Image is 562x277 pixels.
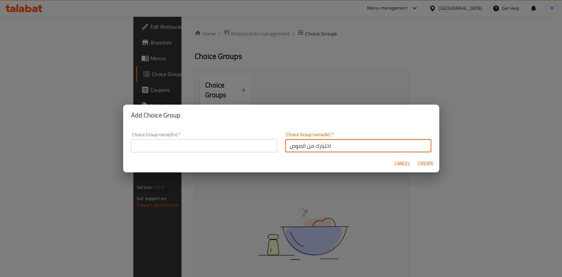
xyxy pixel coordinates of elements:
[392,158,413,170] button: Cancel
[131,110,431,120] h2: Add Choice Group
[394,160,410,168] span: Cancel
[131,139,277,152] input: Please enter Choice Group name(en)
[418,160,434,168] span: Create
[285,139,431,152] input: Please enter Choice Group name(ar)
[415,158,437,170] button: Create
